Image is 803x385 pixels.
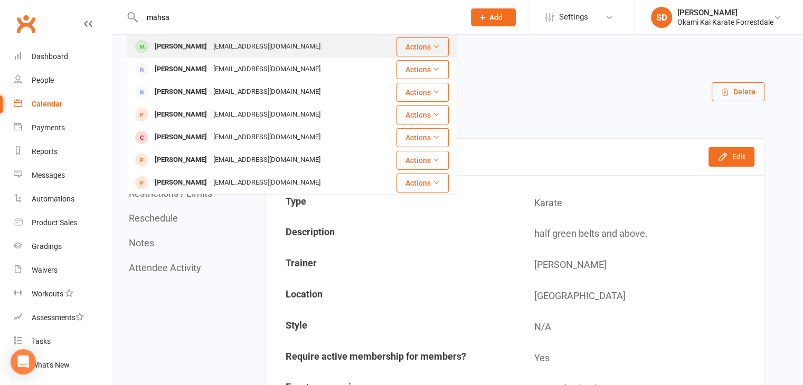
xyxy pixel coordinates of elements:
a: Gradings [14,235,111,258]
div: [EMAIL_ADDRESS][DOMAIN_NAME] [210,130,324,145]
button: Actions [396,128,449,147]
div: Gradings [32,242,62,251]
div: [PERSON_NAME] [152,130,210,145]
span: Add [489,13,503,22]
a: Assessments [14,306,111,330]
div: [PERSON_NAME] [152,62,210,77]
div: [EMAIL_ADDRESS][DOMAIN_NAME] [210,152,324,168]
button: Reschedule [129,213,178,224]
div: Assessments [32,313,84,322]
td: Style [267,312,514,342]
div: Waivers [32,266,58,274]
div: [EMAIL_ADDRESS][DOMAIN_NAME] [210,62,324,77]
div: Open Intercom Messenger [11,349,36,374]
td: N/A [515,312,763,342]
div: [PERSON_NAME] [152,107,210,122]
a: Tasks [14,330,111,353]
div: Tasks [32,337,51,345]
td: Description [267,219,514,249]
div: [PERSON_NAME] [677,8,773,17]
button: Attendee Activity [129,262,201,273]
td: Require active membership for members? [267,343,514,373]
td: [GEOGRAPHIC_DATA] [515,281,763,311]
div: [PERSON_NAME] [152,39,210,54]
div: [EMAIL_ADDRESS][DOMAIN_NAME] [210,84,324,100]
div: SD [651,7,672,28]
button: Actions [396,151,449,170]
div: Calendar [32,100,62,108]
div: [PERSON_NAME] [152,152,210,168]
div: Workouts [32,290,63,298]
a: Product Sales [14,211,111,235]
div: People [32,76,54,84]
a: Dashboard [14,45,111,69]
button: Edit [708,147,754,166]
a: People [14,69,111,92]
div: [EMAIL_ADDRESS][DOMAIN_NAME] [210,107,324,122]
button: Actions [396,105,449,124]
td: Type [267,188,514,218]
td: half green belts and above. [515,219,763,249]
div: Product Sales [32,218,77,227]
a: Workouts [14,282,111,306]
a: Reports [14,140,111,163]
div: Automations [32,195,74,203]
a: Automations [14,187,111,211]
a: Calendar [14,92,111,116]
div: [PERSON_NAME] [152,84,210,100]
td: Trainer [267,250,514,280]
div: Reports [32,147,58,156]
td: [PERSON_NAME] [515,250,763,280]
a: What's New [14,353,111,377]
a: Clubworx [13,11,39,37]
td: Location [267,281,514,311]
input: Search... [139,10,457,25]
a: Messages [14,163,111,187]
div: [EMAIL_ADDRESS][DOMAIN_NAME] [210,175,324,190]
button: Delete [712,82,764,101]
div: [EMAIL_ADDRESS][DOMAIN_NAME] [210,39,324,54]
div: Messages [32,171,65,179]
td: Yes [515,343,763,373]
div: What's New [32,361,70,369]
span: Settings [559,5,588,29]
td: Karate [515,188,763,218]
a: Waivers [14,258,111,282]
button: Actions [396,83,449,102]
button: Actions [396,60,449,79]
div: [PERSON_NAME] [152,175,210,190]
div: Payments [32,123,65,132]
div: Okami Kai Karate Forrestdale [677,17,773,27]
button: Actions [396,37,449,56]
button: Notes [129,237,154,248]
div: Dashboard [32,52,68,61]
a: Payments [14,116,111,140]
button: Add [471,8,516,26]
button: Actions [396,174,449,192]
